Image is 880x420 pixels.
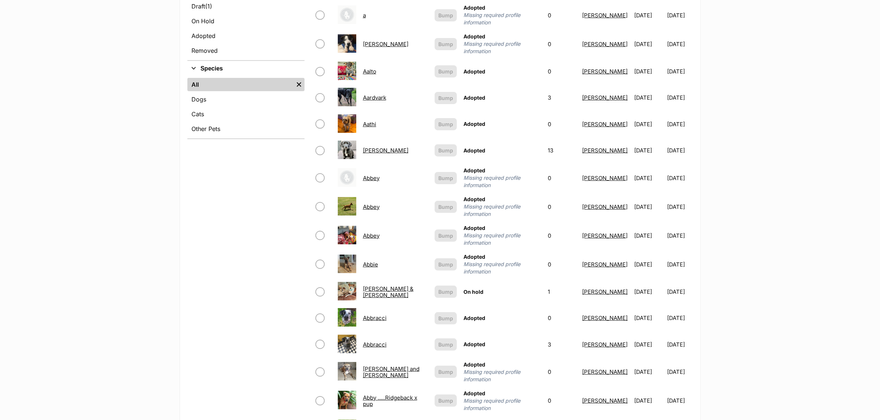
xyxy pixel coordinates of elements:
[632,111,666,137] td: [DATE]
[187,64,305,73] button: Species
[632,164,666,192] td: [DATE]
[338,255,356,273] img: Abbie
[667,85,692,110] td: [DATE]
[582,147,628,154] a: [PERSON_NAME]
[338,6,356,24] img: a
[632,250,666,278] td: [DATE]
[363,394,417,407] a: Abby .....Ridgeback x pup
[545,279,579,304] td: 1
[435,9,457,21] button: Bump
[435,118,457,130] button: Bump
[545,59,579,84] td: 0
[667,279,692,304] td: [DATE]
[632,305,666,331] td: [DATE]
[667,59,692,84] td: [DATE]
[463,361,485,368] span: Adopted
[435,144,457,156] button: Bump
[463,11,541,26] span: Missing required profile information
[363,232,380,239] a: Abbey
[545,193,579,221] td: 0
[582,368,628,375] a: [PERSON_NAME]
[463,232,541,247] span: Missing required profile information
[363,341,387,348] a: Abbracci
[435,201,457,213] button: Bump
[667,164,692,192] td: [DATE]
[582,288,628,295] a: [PERSON_NAME]
[632,30,666,58] td: [DATE]
[632,279,666,304] td: [DATE]
[463,167,485,173] span: Adopted
[545,85,579,110] td: 3
[582,12,628,19] a: [PERSON_NAME]
[435,258,457,271] button: Bump
[363,203,380,210] a: Abbey
[338,168,356,187] img: Abbey
[187,29,305,42] a: Adopted
[187,76,305,138] div: Species
[338,197,356,216] img: Abbey
[187,122,305,135] a: Other Pets
[463,196,485,202] span: Adopted
[363,285,414,299] a: [PERSON_NAME] & [PERSON_NAME]
[545,138,579,163] td: 13
[545,221,579,249] td: 0
[363,68,376,75] a: Aalto
[338,141,356,159] img: Abba Litter
[438,11,453,19] span: Bump
[438,341,453,348] span: Bump
[463,68,485,75] span: Adopted
[582,314,628,321] a: [PERSON_NAME]
[545,164,579,192] td: 0
[187,93,305,106] a: Dogs
[338,308,356,327] img: Abbracci
[435,38,457,50] button: Bump
[463,203,541,218] span: Missing required profile information
[463,261,541,275] span: Missing required profile information
[338,391,356,409] img: Abby .....Ridgeback x pup
[363,147,408,154] a: [PERSON_NAME]
[582,68,628,75] a: [PERSON_NAME]
[667,250,692,278] td: [DATE]
[632,59,666,84] td: [DATE]
[667,138,692,163] td: [DATE]
[438,68,453,75] span: Bump
[632,387,666,415] td: [DATE]
[667,387,692,415] td: [DATE]
[438,40,453,48] span: Bump
[435,92,457,104] button: Bump
[438,397,453,404] span: Bump
[545,332,579,357] td: 3
[438,174,453,182] span: Bump
[667,332,692,357] td: [DATE]
[545,387,579,415] td: 0
[632,358,666,386] td: [DATE]
[667,193,692,221] td: [DATE]
[463,121,485,127] span: Adopted
[293,78,305,91] a: Remove filter
[463,40,541,55] span: Missing required profile information
[667,1,692,29] td: [DATE]
[363,121,376,128] a: Aathi
[463,174,541,189] span: Missing required profile information
[338,34,356,53] img: Aaliyah
[463,147,485,154] span: Adopted
[438,288,453,296] span: Bump
[363,175,380,182] a: Abbey
[463,397,541,412] span: Missing required profile information
[338,335,356,353] img: Abbracci
[338,88,356,106] img: Aardvark
[438,147,453,154] span: Bump
[187,107,305,121] a: Cats
[545,30,579,58] td: 0
[582,397,628,404] a: [PERSON_NAME]
[582,203,628,210] a: [PERSON_NAME]
[463,289,483,295] span: On hold
[338,226,356,244] img: Abbey
[545,250,579,278] td: 0
[363,12,366,19] a: a
[463,390,485,396] span: Adopted
[187,14,305,28] a: On Hold
[435,172,457,184] button: Bump
[463,33,485,39] span: Adopted
[435,65,457,78] button: Bump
